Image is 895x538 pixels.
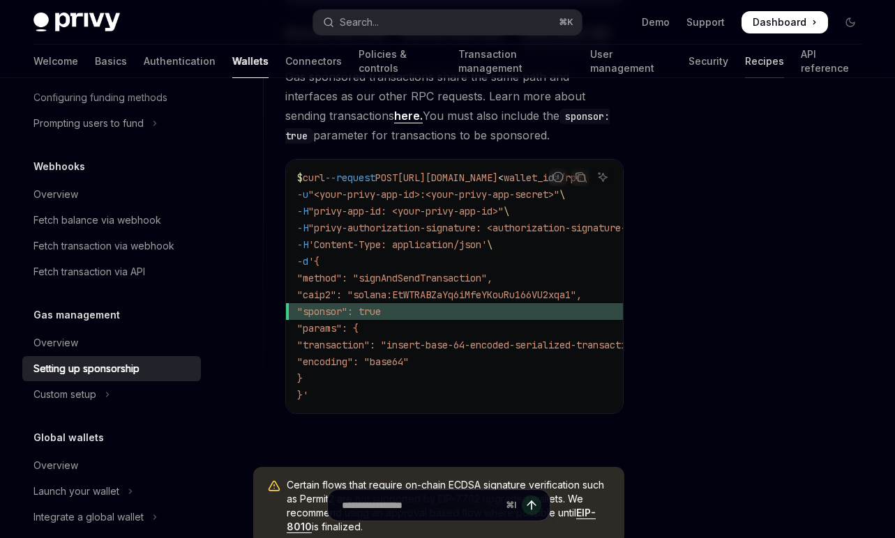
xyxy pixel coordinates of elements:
[745,45,784,78] a: Recipes
[522,495,541,515] button: Send message
[549,168,567,186] button: Report incorrect code
[22,356,201,381] a: Setting up sponsorship
[642,15,670,29] a: Demo
[33,483,119,500] div: Launch your wallet
[753,15,806,29] span: Dashboard
[22,382,201,407] button: Toggle Custom setup section
[297,355,409,368] span: "encoding": "base64"
[285,67,624,145] span: Gas sponsored transactions share the same path and interfaces as our other RPC requests. Learn mo...
[33,360,140,377] div: Setting up sponsorship
[267,479,281,493] svg: Warning
[297,238,308,251] span: -H
[359,45,442,78] a: Policies & controls
[33,263,145,280] div: Fetch transaction via API
[398,171,498,184] span: [URL][DOMAIN_NAME]
[375,171,398,184] span: POST
[33,457,78,474] div: Overview
[22,505,201,530] button: Toggle Integrate a global wallet section
[801,45,862,78] a: API reference
[498,171,504,184] span: <
[504,205,509,217] span: \
[308,188,559,201] span: "<your-privy-app-id>:<your-privy-app-secret>"
[22,453,201,478] a: Overview
[33,186,78,203] div: Overview
[33,212,161,229] div: Fetch balance via webhook
[297,389,308,401] span: }'
[22,182,201,207] a: Overview
[232,45,269,78] a: Wallets
[33,45,78,78] a: Welcome
[33,509,144,525] div: Integrate a global wallet
[297,272,492,284] span: "method": "signAndSendTransaction",
[22,233,201,259] a: Fetch transaction via webhook
[325,171,375,184] span: --request
[308,205,504,217] span: "privy-app-id: <your-privy-app-id>"
[297,289,582,301] span: "caip2": "solana:EtWTRABZaYq6iMfeYKouRu166VU2xqa1",
[297,322,359,335] span: "params": {
[285,45,342,78] a: Connectors
[458,45,573,78] a: Transaction management
[686,15,725,29] a: Support
[559,188,565,201] span: \
[22,259,201,284] a: Fetch transaction via API
[22,111,201,136] button: Toggle Prompting users to fund section
[33,238,174,254] div: Fetch transaction via webhook
[742,11,828,33] a: Dashboard
[297,171,303,184] span: $
[22,479,201,504] button: Toggle Launch your wallet section
[33,13,120,32] img: dark logo
[313,10,582,35] button: Open search
[308,255,319,268] span: '{
[33,115,144,132] div: Prompting users to fund
[394,109,423,123] a: here.
[33,307,120,323] h5: Gas management
[571,168,589,186] button: Copy the contents from the code block
[33,429,104,446] h5: Global wallets
[590,45,672,78] a: User management
[33,386,96,403] div: Custom setup
[559,17,573,28] span: ⌘ K
[297,339,649,351] span: "transaction": "insert-base-64-encoded-serialized-transaction",
[594,168,612,186] button: Ask AI
[285,109,610,144] code: sponsor: true
[297,305,381,318] span: "sponsor": true
[297,255,308,268] span: -d
[308,238,487,251] span: 'Content-Type: application/json'
[95,45,127,78] a: Basics
[504,171,548,184] span: wallet_i
[689,45,728,78] a: Security
[287,478,610,534] span: Certain flows that require on-chain ECDSA signature verification such as Permit2 are not supporte...
[297,205,308,217] span: -H
[487,238,492,251] span: \
[22,330,201,355] a: Overview
[297,188,308,201] span: -u
[144,45,216,78] a: Authentication
[303,171,325,184] span: curl
[33,158,85,175] h5: Webhooks
[308,222,699,234] span: "privy-authorization-signature: <authorization-signature-for-request>"
[297,372,303,385] span: }
[839,11,862,33] button: Toggle dark mode
[340,14,379,31] div: Search...
[297,222,308,234] span: -H
[22,208,201,233] a: Fetch balance via webhook
[33,335,78,351] div: Overview
[342,490,500,521] input: Ask a question...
